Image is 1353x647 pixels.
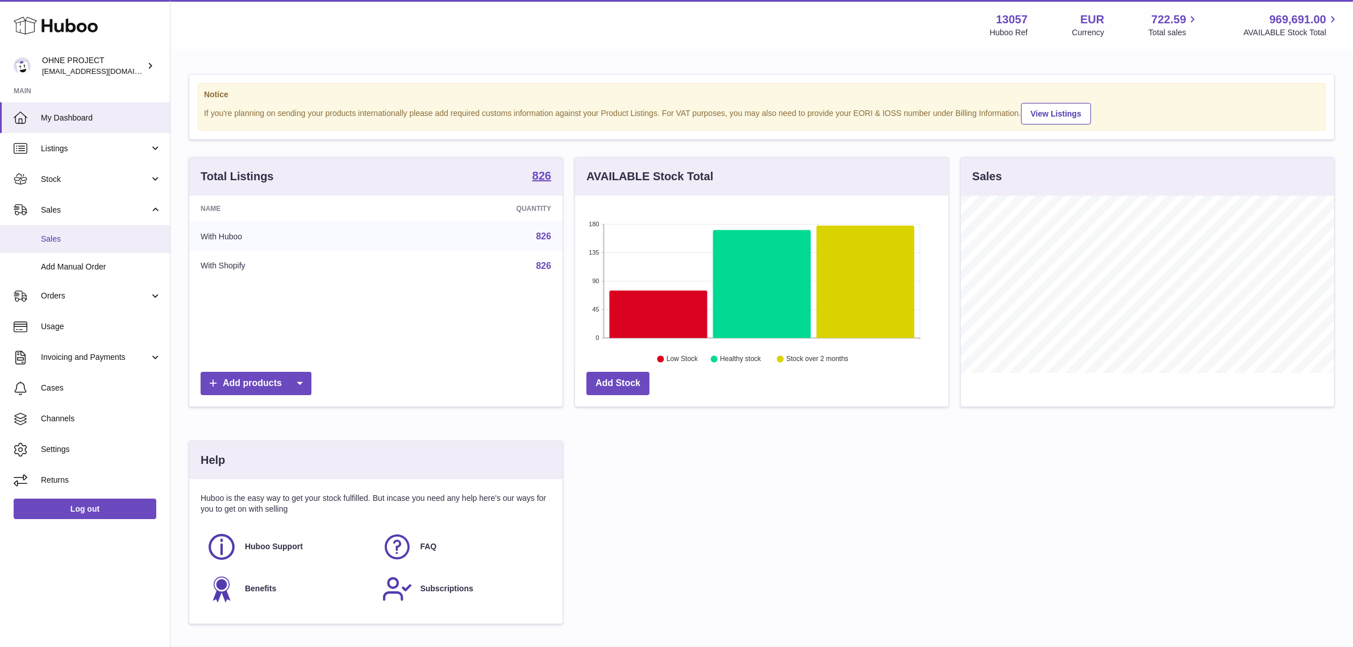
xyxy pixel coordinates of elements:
[589,249,599,256] text: 135
[41,205,149,215] span: Sales
[786,355,848,363] text: Stock over 2 months
[1021,103,1091,125] a: View Listings
[390,196,563,222] th: Quantity
[996,12,1028,27] strong: 13057
[1072,27,1105,38] div: Currency
[1243,12,1339,38] a: 969,691.00 AVAILABLE Stock Total
[189,196,390,222] th: Name
[41,262,161,272] span: Add Manual Order
[589,221,599,227] text: 180
[41,174,149,185] span: Stock
[586,372,650,395] a: Add Stock
[536,231,551,241] a: 826
[201,453,225,468] h3: Help
[720,355,761,363] text: Healthy stock
[204,101,1319,125] div: If you're planning on sending your products internationally please add required customs informati...
[592,306,599,313] text: 45
[1148,12,1199,38] a: 722.59 Total sales
[972,169,1002,184] h3: Sales
[201,493,551,515] p: Huboo is the easy way to get your stock fulfilled. But incase you need any help here's our ways f...
[14,499,156,519] a: Log out
[41,444,161,455] span: Settings
[536,261,551,271] a: 826
[206,532,370,562] a: Huboo Support
[206,574,370,604] a: Benefits
[41,383,161,393] span: Cases
[596,334,599,341] text: 0
[382,532,546,562] a: FAQ
[532,170,551,181] strong: 826
[42,55,144,77] div: OHNE PROJECT
[1080,12,1104,27] strong: EUR
[41,143,149,154] span: Listings
[245,541,303,552] span: Huboo Support
[189,251,390,281] td: With Shopify
[592,277,599,284] text: 90
[204,89,1319,100] strong: Notice
[586,169,713,184] h3: AVAILABLE Stock Total
[41,352,149,363] span: Invoicing and Payments
[1269,12,1326,27] span: 969,691.00
[421,541,437,552] span: FAQ
[532,170,551,184] a: 826
[189,222,390,251] td: With Huboo
[1151,12,1186,27] span: 722.59
[382,574,546,604] a: Subscriptions
[201,169,274,184] h3: Total Listings
[667,355,698,363] text: Low Stock
[14,57,31,74] img: internalAdmin-13057@internal.huboo.com
[42,67,167,76] span: [EMAIL_ADDRESS][DOMAIN_NAME]
[41,413,161,424] span: Channels
[41,475,161,486] span: Returns
[201,372,311,395] a: Add products
[990,27,1028,38] div: Huboo Ref
[41,234,161,244] span: Sales
[41,291,149,301] span: Orders
[1148,27,1199,38] span: Total sales
[41,113,161,123] span: My Dashboard
[245,583,276,594] span: Benefits
[421,583,473,594] span: Subscriptions
[1243,27,1339,38] span: AVAILABLE Stock Total
[41,321,161,332] span: Usage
